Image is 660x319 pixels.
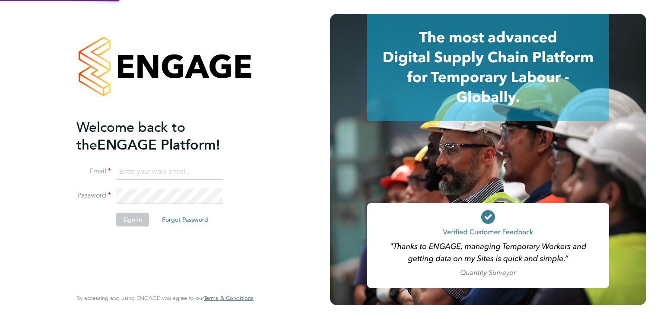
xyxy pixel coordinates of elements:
button: Forgot Password [155,213,215,226]
label: Password [76,191,111,200]
label: Email [76,167,111,176]
h2: ENGAGE Platform! [76,118,245,154]
input: Enter your work email... [116,164,223,180]
a: Terms & Conditions [204,295,254,302]
span: Terms & Conditions [204,294,254,302]
button: Sign In [116,213,149,226]
span: By accessing and using ENGAGE you agree to our [76,294,254,302]
span: Welcome back to the [76,119,185,153]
